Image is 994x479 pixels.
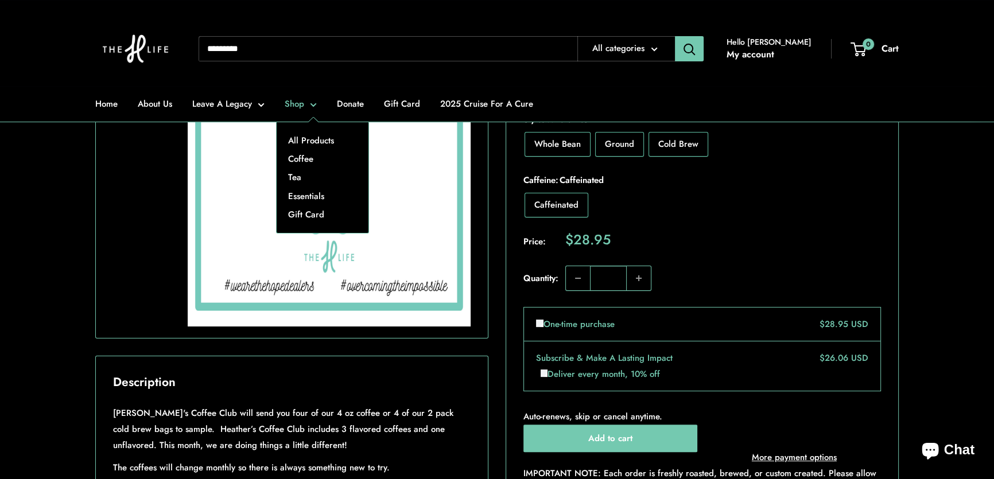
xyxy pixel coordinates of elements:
label: One-time purchase [536,316,615,332]
label: Subscribe & Make A Lasting Impact [536,350,673,366]
h2: Description [113,373,471,392]
input: One-time purchase. Product price $28.95 USD [536,320,543,327]
span: Ground [605,138,634,150]
div: $28.95 USD [811,316,868,332]
a: Essentials [277,186,368,205]
p: The coffees will change monthly so there is always something new to try. [113,459,471,476]
label: Caffeinated [525,193,588,217]
span: Whole Bean [534,138,581,150]
inbox-online-store-chat: Shopify online store chat [911,433,985,470]
p: Auto-renews, skip or cancel anytime. [523,408,881,425]
a: My account [727,46,774,63]
span: Caffeinated [558,174,604,186]
label: Deliver every month, 10% off [541,368,660,380]
a: Gift Card [384,96,420,112]
button: Decrease quantity [566,266,590,290]
a: Donate [337,96,364,112]
span: Whole Bean [545,113,593,126]
a: Shop [285,96,317,112]
a: 2025 Cruise For A Cure [440,96,533,112]
span: $28.95 [565,233,611,247]
span: Cold Brew [658,138,698,150]
button: Add to cart [523,425,697,452]
img: Heather's Coffee Club [188,44,471,326]
p: [PERSON_NAME]'s Coffee Club will send you four of our 4 oz coffee or 4 of our 2 pack cold brew ba... [113,405,471,453]
img: The H Life [95,11,176,86]
div: $26.06 USD [811,350,868,366]
a: All Products [277,131,368,150]
label: Quantity: [523,262,565,291]
a: Tea [277,168,368,186]
label: Ground [595,132,644,157]
input: Search... [199,36,577,61]
a: 0 Cart [852,40,899,57]
span: Caffeine: [523,172,881,188]
button: Search [675,36,704,61]
input: Deliver every month, 10% off. Product price $26.06 USD [541,369,548,377]
a: Leave A Legacy [192,96,265,112]
label: Cold Brew [649,132,708,157]
input: Quantity [590,266,627,290]
span: Hello [PERSON_NAME] [727,34,811,49]
span: 0 [863,38,874,49]
button: Increase quantity [627,266,651,290]
a: Home [95,96,118,112]
span: Cart [882,42,899,55]
span: Caffeinated [534,198,578,211]
a: About Us [138,96,172,112]
label: Whole Bean [525,132,591,157]
a: More payment options [708,449,882,465]
span: Price: [523,233,565,250]
a: Gift Card [277,205,368,223]
a: Coffee [277,150,368,168]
